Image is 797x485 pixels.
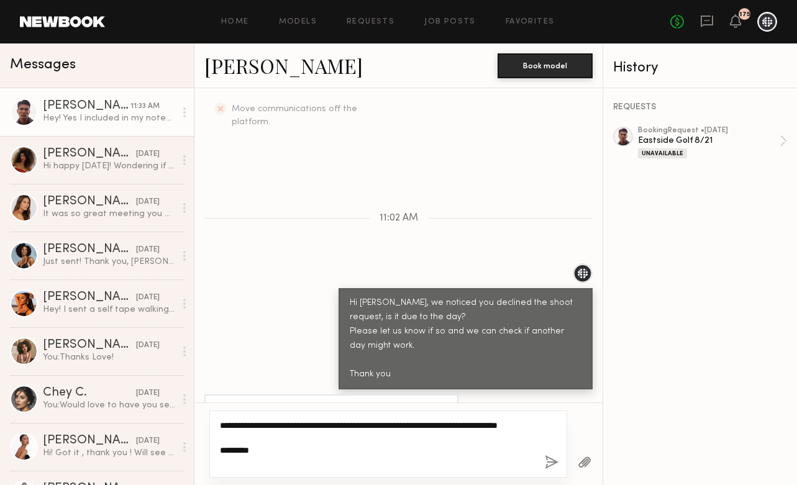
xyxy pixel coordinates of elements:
div: Hi! Got it , thank you ! Will see you [DATE] [43,447,175,459]
div: Unavailable [638,148,687,158]
div: [DATE] [136,148,160,160]
div: [DATE] [136,435,160,447]
div: Eastside Golf 8/21 [638,135,780,147]
div: [PERSON_NAME] [43,100,130,112]
span: Messages [10,58,76,72]
div: [PERSON_NAME] [43,196,136,208]
div: You: Thanks Love! [43,351,175,363]
a: Models [279,18,317,26]
a: Requests [347,18,394,26]
div: Hey! I sent a self tape walking video. It looks blurry from my end of the email. Let me know if i... [43,304,175,315]
div: [DATE] [136,196,160,208]
div: [DATE] [136,388,160,399]
a: [PERSON_NAME] [204,52,363,79]
div: [PERSON_NAME] [43,435,136,447]
span: Move communications off the platform. [232,105,357,126]
a: Favorites [506,18,555,26]
div: Just sent! Thank you, [PERSON_NAME] [43,256,175,268]
div: 11:33 AM [130,101,160,112]
div: [PERSON_NAME] [43,243,136,256]
div: [DATE] [136,244,160,256]
div: It was so great meeting you guys [DATE], thank you so much for having me in for the casting!🙏🏼 [43,208,175,220]
span: 11:02 AM [380,213,418,224]
div: booking Request • [DATE] [638,127,780,135]
div: [PERSON_NAME] [43,148,136,160]
div: Hi happy [DATE]! Wondering if you guys still need a self tape from me? Wasn’t sure after the avai... [43,160,175,172]
div: History [613,61,787,75]
button: Book model [498,53,593,78]
div: You: Would love to have you send in a self tape! Please show full body, wearing the casting attir... [43,399,175,411]
div: Hey! Yes I included in my notes that I got confirmed from another client for the same day last ni... [43,112,175,124]
div: 175 [739,11,750,18]
div: Hey! Yes I included in my notes that I got confirmed from another client for the same day last ni... [216,402,447,460]
div: Chey C. [43,387,136,399]
a: Home [221,18,249,26]
a: Book model [498,60,593,70]
div: [PERSON_NAME] [43,291,136,304]
div: [PERSON_NAME] [43,339,136,351]
div: Hi [PERSON_NAME], we noticed you declined the shoot request, is it due to the day? Please let us ... [350,296,581,382]
a: Job Posts [424,18,476,26]
div: [DATE] [136,340,160,351]
a: bookingRequest •[DATE]Eastside Golf 8/21Unavailable [638,127,787,158]
div: REQUESTS [613,103,787,112]
div: [DATE] [136,292,160,304]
